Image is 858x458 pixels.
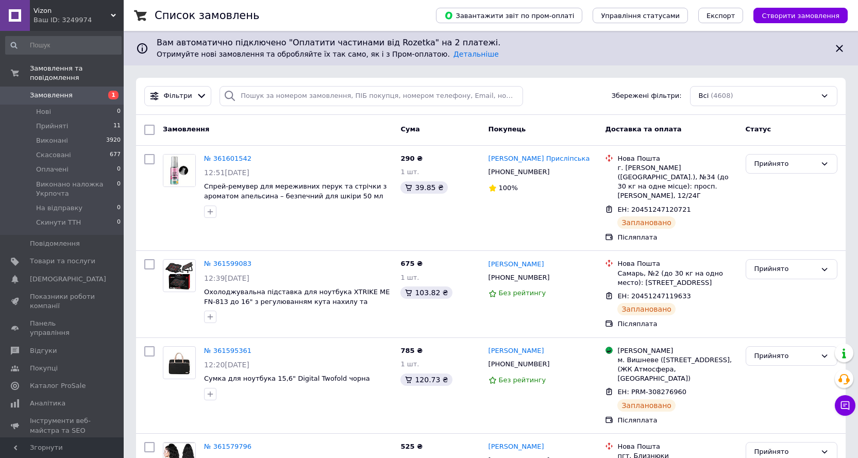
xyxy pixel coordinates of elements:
span: Покупці [30,364,58,373]
a: [PERSON_NAME] [489,260,544,269]
span: 0 [117,165,121,174]
span: 0 [117,180,121,198]
button: Експорт [698,8,744,23]
img: Фото товару [163,349,195,376]
div: 120.73 ₴ [400,374,452,386]
div: Заплановано [617,216,676,229]
span: Замовлення [163,125,209,133]
a: Сумка для ноутбука 15,6" Digital Twofold чорна [204,375,370,382]
span: Відгуки [30,346,57,355]
span: Фільтри [164,91,192,101]
span: 3920 [106,136,121,145]
a: [PERSON_NAME] Присліпська [489,154,590,164]
span: 12:51[DATE] [204,168,249,177]
span: Без рейтингу [499,289,546,297]
div: Прийнято [754,159,816,169]
input: Пошук [5,36,122,55]
span: 785 ₴ [400,347,423,354]
span: Доставка та оплата [605,125,681,133]
span: Товари та послуги [30,257,95,266]
h1: Список замовлень [155,9,259,22]
span: 1 шт. [400,274,419,281]
div: Ваш ID: 3249974 [33,15,124,25]
div: [PHONE_NUMBER] [486,165,552,179]
span: Створити замовлення [762,12,839,20]
span: Скинути ТТН [36,218,81,227]
img: Фото товару [163,155,195,186]
span: [DEMOGRAPHIC_DATA] [30,275,106,284]
span: Всі [699,91,709,101]
div: Прийнято [754,447,816,457]
span: Статус [746,125,771,133]
span: На відправку [36,203,82,213]
span: Інструменти веб-майстра та SEO [30,416,95,435]
span: Панель управління [30,319,95,337]
div: Нова Пошта [617,259,737,268]
span: Без рейтингу [499,376,546,384]
a: [PERSON_NAME] [489,346,544,356]
div: Післяплата [617,416,737,425]
div: Нова Пошта [617,154,737,163]
button: Завантажити звіт по пром-оплаті [436,8,582,23]
span: 1 [108,91,119,99]
span: Показники роботи компанії [30,292,95,311]
input: Пошук за номером замовлення, ПІБ покупця, номером телефону, Email, номером накладної [220,86,523,106]
span: (4608) [711,92,733,99]
span: Каталог ProSale [30,381,86,391]
span: 525 ₴ [400,443,423,450]
span: Спрей-ремувер для мереживних перук та стрічки з ароматом апельсина – безпечний для шкіри 50 мл [204,182,386,200]
a: Охолоджувальна підставка для ноутбука XTRIKE ME FN-813 до 16" з регулюванням кута нахилу та підсв... [204,288,390,315]
span: Покупець [489,125,526,133]
div: Прийнято [754,351,816,362]
span: 677 [110,150,121,160]
div: м. Вишневе ([STREET_ADDRESS], (ЖК Атмосфера, [GEOGRAPHIC_DATA]) [617,355,737,384]
div: Прийнято [754,264,816,275]
span: Виконано наложка Укрпочта [36,180,117,198]
span: Замовлення [30,91,73,100]
button: Управління статусами [593,8,688,23]
span: Експорт [706,12,735,20]
span: Збережені фільтри: [612,91,682,101]
span: 0 [117,218,121,227]
div: Післяплата [617,233,737,242]
span: Завантажити звіт по пром-оплаті [444,11,574,20]
span: 100% [499,184,518,192]
div: Самарь, №2 (до 30 кг на одно место): [STREET_ADDRESS] [617,269,737,287]
div: Післяплата [617,319,737,329]
span: 0 [117,107,121,116]
span: 0 [117,203,121,213]
span: Отримуйте нові замовлення та обробляйте їх так само, як і з Пром-оплатою. [157,50,499,58]
span: Вам автоматично підключено "Оплатити частинами від Rozetka" на 2 платежі. [157,37,825,49]
span: Скасовані [36,150,71,160]
a: № 361595361 [204,347,251,354]
a: № 361601542 [204,155,251,162]
span: Повідомлення [30,239,80,248]
div: 103.82 ₴ [400,286,452,299]
span: Управління статусами [601,12,680,20]
a: Створити замовлення [743,11,848,19]
span: ЕН: PRM-308276960 [617,388,686,396]
a: Фото товару [163,259,196,292]
span: 12:20[DATE] [204,361,249,369]
span: 12:39[DATE] [204,274,249,282]
span: 290 ₴ [400,155,423,162]
span: ЕН: 20451247120721 [617,206,691,213]
span: ЕН: 20451247119633 [617,292,691,300]
span: Замовлення та повідомлення [30,64,124,82]
img: Фото товару [163,261,195,291]
a: № 361579796 [204,443,251,450]
button: Створити замовлення [753,8,848,23]
span: Аналітика [30,399,65,408]
span: 675 ₴ [400,260,423,267]
span: Vizon [33,6,111,15]
span: Cума [400,125,419,133]
span: Виконані [36,136,68,145]
div: Заплановано [617,399,676,412]
div: [PHONE_NUMBER] [486,358,552,371]
span: Нові [36,107,51,116]
button: Чат з покупцем [835,395,855,416]
a: Фото товару [163,346,196,379]
span: Оплачені [36,165,69,174]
